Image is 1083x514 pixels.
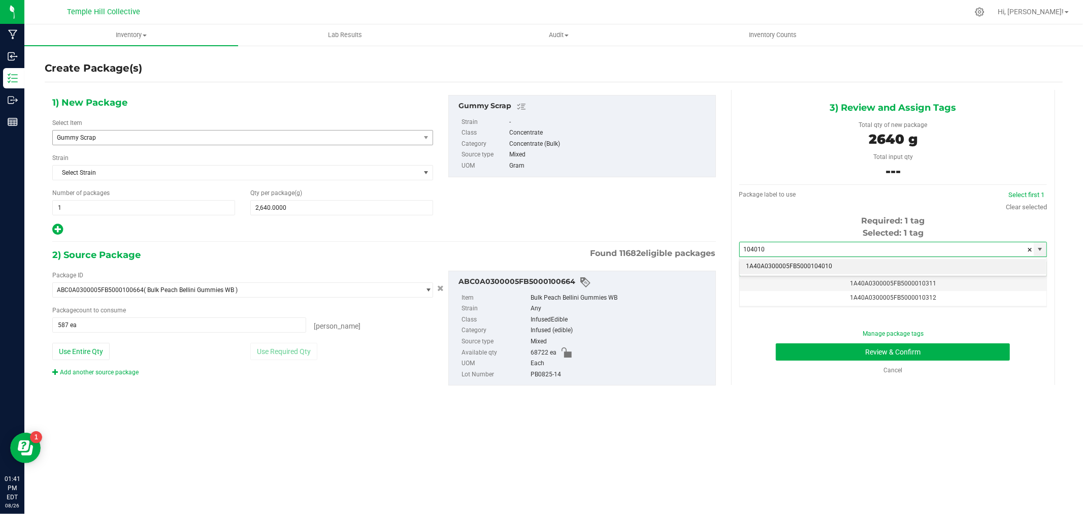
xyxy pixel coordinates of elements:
div: Concentrate [509,127,710,139]
label: Item [462,293,529,304]
label: Strain [462,117,507,128]
label: Source type [462,149,507,160]
label: Category [462,139,507,150]
div: Any [531,303,710,314]
label: Strain [52,153,69,163]
span: Inventory Counts [735,30,810,40]
label: Select Item [52,118,82,127]
div: Concentrate (Bulk) [509,139,710,150]
div: Bulk Peach Bellini Gummies WB [531,293,710,304]
span: (g) [294,189,302,197]
label: UOM [462,358,529,369]
span: Package ID [52,272,83,279]
a: Clear selected [1006,203,1047,211]
input: 587 ea [53,318,306,332]
div: Infused (edible) [531,325,710,336]
span: Found eligible packages [590,247,716,260]
span: 68722 ea [531,347,556,359]
span: Inventory [24,30,238,40]
span: Required: 1 tag [861,216,925,226]
span: select [420,283,433,297]
label: Strain [462,303,529,314]
input: 2,640.0000 [251,201,433,215]
span: 1A40A0300005FB5000010311 [850,280,936,287]
div: PB0825-14 [531,369,710,380]
label: Available qty [462,347,529,359]
span: ( Bulk Peach Bellini Gummies WB ) [144,286,238,294]
span: 1A40A0300005FB5000010312 [850,294,936,301]
div: InfusedEdible [531,314,710,326]
p: 08/26 [5,502,20,509]
span: Hi, [PERSON_NAME]! [998,8,1064,16]
label: Lot Number [462,369,529,380]
inline-svg: Manufacturing [8,29,18,40]
a: Add another source package [52,369,139,376]
div: - [509,117,710,128]
span: Total qty of new package [859,121,927,128]
li: 1A40A0300005FB5000104010 [740,259,1046,274]
div: Manage settings [973,7,986,17]
span: --- [885,163,901,179]
div: ABC0A0300005FB5000100664 [458,276,710,288]
label: Class [462,314,529,326]
label: Class [462,127,507,139]
span: Total input qty [873,153,913,160]
span: count [76,307,92,314]
span: Selected: 1 tag [863,228,924,238]
span: 1) New Package [52,95,127,110]
span: 3) Review and Assign Tags [830,100,956,115]
inline-svg: Inbound [8,51,18,61]
span: Select Strain [53,166,420,180]
label: UOM [462,160,507,172]
span: Add new output [52,228,63,235]
a: Audit [452,24,666,46]
span: 2640 g [869,131,917,147]
button: Use Entire Qty [52,343,110,360]
div: Gram [509,160,710,172]
iframe: Resource center unread badge [30,431,42,443]
span: [PERSON_NAME] [314,322,360,330]
span: Lab Results [314,30,376,40]
label: Category [462,325,529,336]
a: Select first 1 [1008,191,1044,199]
span: Gummy Scrap [57,134,401,141]
a: Inventory [24,24,238,46]
input: Starting tag number [740,242,1034,256]
span: Number of packages [52,189,110,197]
span: Qty per package [250,189,302,197]
span: select [1034,242,1046,256]
a: Inventory Counts [666,24,880,46]
div: Each [531,358,710,369]
label: Source type [462,336,529,347]
span: select [420,166,433,180]
a: Manage package tags [863,330,924,337]
span: clear [1027,242,1033,258]
h4: Create Package(s) [45,61,142,76]
div: Mixed [531,336,710,347]
a: Cancel [883,367,902,374]
span: ABC0A0300005FB5000100664 [57,286,144,294]
div: Mixed [509,149,710,160]
input: 1 [53,201,235,215]
span: Audit [452,30,665,40]
span: Package to consume [52,307,126,314]
iframe: Resource center [10,433,41,463]
button: Review & Confirm [776,343,1010,361]
button: Cancel button [434,281,447,296]
span: Temple Hill Collective [67,8,140,16]
span: 11682 [620,248,641,258]
inline-svg: Reports [8,117,18,127]
p: 01:41 PM EDT [5,474,20,502]
span: Package label to use [739,191,796,198]
span: 2) Source Package [52,247,141,263]
span: select [420,131,433,145]
button: Use Required Qty [250,343,317,360]
a: Lab Results [238,24,452,46]
div: Gummy Scrap [458,101,710,113]
inline-svg: Inventory [8,73,18,83]
inline-svg: Outbound [8,95,18,105]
